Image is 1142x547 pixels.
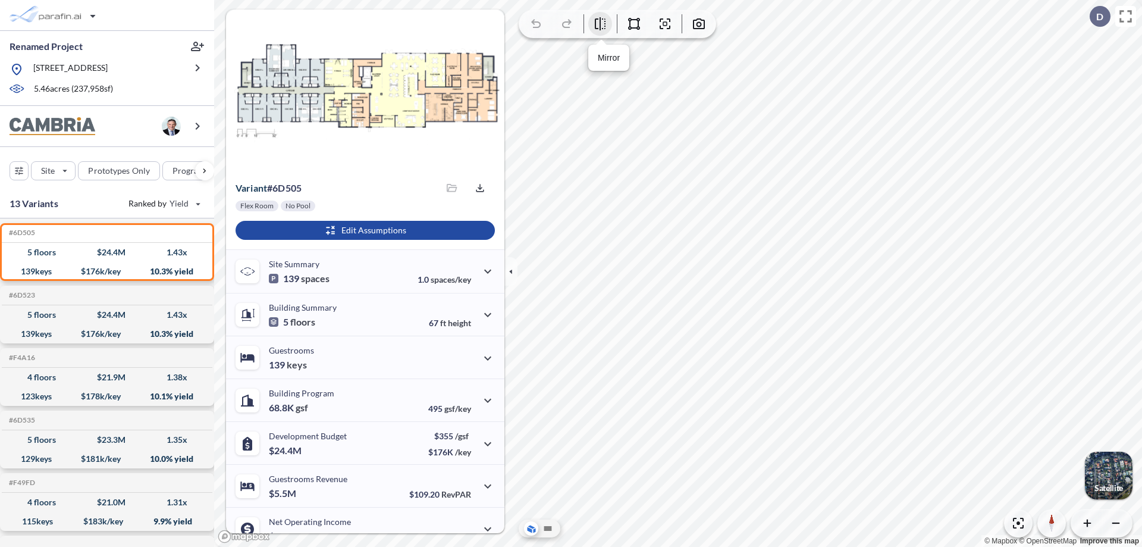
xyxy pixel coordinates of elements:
span: margin [445,532,471,542]
a: Mapbox homepage [218,530,270,543]
p: Renamed Project [10,40,83,53]
p: 5.46 acres ( 237,958 sf) [34,83,113,96]
span: ft [440,318,446,328]
span: Yield [170,198,189,210]
span: Variant [236,182,267,193]
p: $24.4M [269,445,303,457]
a: OpenStreetMap [1019,537,1077,545]
span: height [448,318,471,328]
p: Development Budget [269,431,347,441]
a: Improve this map [1080,537,1139,545]
h5: Click to copy the code [7,416,35,424]
p: Guestrooms Revenue [269,474,347,484]
p: [STREET_ADDRESS] [33,62,108,77]
p: Edit Assumptions [341,224,406,236]
p: No Pool [285,201,310,211]
p: Net Operating Income [269,517,351,527]
p: 1.0 [418,274,471,285]
button: Site [31,161,76,180]
span: keys [287,359,307,371]
p: Building Program [269,388,334,398]
p: 13 Variants [10,196,58,211]
p: $109.20 [409,489,471,499]
p: 139 [269,273,330,285]
img: BrandImage [10,117,95,136]
p: Program [172,165,206,177]
h5: Click to copy the code [7,291,35,299]
span: floors [290,316,315,328]
p: 495 [428,404,471,414]
button: Edit Assumptions [236,221,495,240]
img: user logo [162,117,181,136]
p: 67 [429,318,471,328]
p: 45.0% [421,532,471,542]
p: Prototypes Only [88,165,150,177]
h5: Click to copy the code [7,479,35,487]
span: /key [455,447,471,457]
p: Site Summary [269,259,319,269]
h5: Click to copy the code [7,229,35,237]
span: gsf/key [444,404,471,414]
p: Flex Room [240,201,274,211]
p: Site [41,165,55,177]
p: $176K [428,447,471,457]
p: 139 [269,359,307,371]
span: spaces/key [431,274,471,285]
button: Aerial View [524,521,538,536]
p: 68.8K [269,402,308,414]
p: $355 [428,431,471,441]
button: Prototypes Only [78,161,160,180]
p: 5 [269,316,315,328]
p: Guestrooms [269,345,314,355]
button: Ranked by Yield [119,194,208,213]
span: /gsf [455,431,469,441]
a: Mapbox [984,537,1017,545]
p: $2.5M [269,530,298,542]
img: Switcher Image [1085,452,1132,499]
p: Mirror [598,52,620,64]
p: # 6d505 [236,182,302,194]
p: Building Summary [269,302,337,312]
h5: Click to copy the code [7,354,35,362]
p: Satellite [1094,483,1123,493]
button: Site Plan [541,521,555,536]
span: RevPAR [441,489,471,499]
span: spaces [301,273,330,285]
button: Program [162,161,227,180]
p: $5.5M [269,487,298,499]
p: D [1096,11,1103,22]
button: Switcher ImageSatellite [1085,452,1132,499]
span: gsf [296,402,308,414]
